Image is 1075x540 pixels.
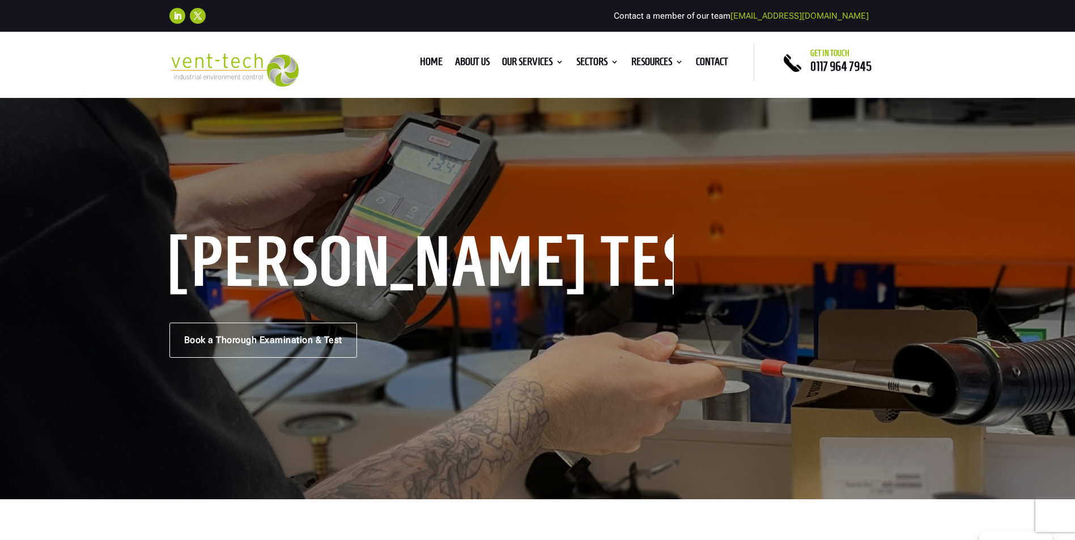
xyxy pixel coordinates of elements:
h1: [PERSON_NAME] Testing [169,234,674,294]
a: Follow on X [190,8,206,24]
span: Contact a member of our team [614,11,869,21]
a: Resources [631,58,683,70]
a: Sectors [576,58,619,70]
a: 0117 964 7945 [810,59,872,73]
img: 2023-09-27T08_35_16.549ZVENT-TECH---Clear-background [169,53,299,87]
a: Our Services [502,58,564,70]
a: Follow on LinkedIn [169,8,185,24]
a: Book a Thorough Examination & Test [169,323,357,358]
a: About us [455,58,490,70]
a: [EMAIL_ADDRESS][DOMAIN_NAME] [730,11,869,21]
span: Get in touch [810,49,849,58]
a: Contact [696,58,728,70]
a: Home [420,58,443,70]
